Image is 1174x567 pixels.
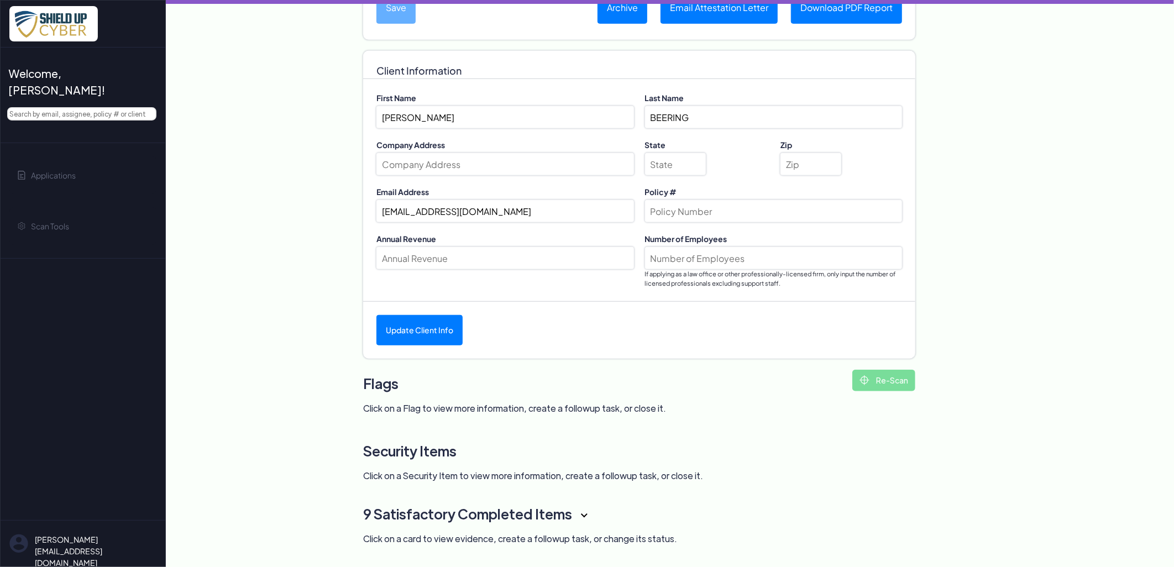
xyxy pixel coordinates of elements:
[859,375,869,385] img: rescan-icon.svg
[780,139,902,151] label: Zip
[9,61,156,103] a: Welcome, [PERSON_NAME]!
[376,315,463,345] button: Update Client Info
[645,233,903,245] label: Number of Employees
[17,222,26,230] img: gear-icon.svg
[645,186,903,198] label: Policy #
[376,247,634,269] input: Annual Revenue
[376,200,634,222] input: email address
[9,156,156,194] a: Applications
[17,171,26,180] img: application-icon.svg
[780,153,841,175] input: Zip
[852,370,915,391] button: Re-Scan
[376,92,634,104] label: First Name
[645,106,903,128] input: Last name
[645,92,903,104] label: Last Name
[645,269,903,288] small: If applying as a law office or other professionally-licensed firm, only input the number of licen...
[8,65,148,98] span: Welcome, [PERSON_NAME]!
[645,247,903,269] input: Number of Employees
[9,6,98,41] img: x7pemu0IxLxkcbZJZdzx2HwkaHwO9aaLS0XkQIJL.png
[376,186,634,198] label: Email Address
[376,56,902,73] h4: Client Information
[7,107,156,120] input: Search by email, assignee, policy # or client
[363,500,860,528] h3: 9 Satisfactory Completed Items
[9,534,28,553] img: su-uw-user-icon.svg
[645,139,767,151] label: State
[645,200,903,222] input: Policy Number
[376,139,634,151] label: Company Address
[363,469,915,482] p: Click on a Security Item to view more information, create a followup task, or close it.
[645,153,706,175] input: State
[31,221,69,232] span: Scan Tools
[363,532,860,545] p: Click on a card to view evidence, create a followup task, or change its status.
[376,106,634,128] input: First name
[9,207,156,245] a: Scan Tools
[376,153,634,175] input: Company Address
[363,370,915,397] h3: Flags
[31,170,76,181] span: Applications
[363,402,915,415] p: Click on a Flag to view more information, create a followup task, or close it.
[581,512,588,519] img: dropdown-arrow.svg
[363,437,915,465] h3: Security Items
[376,233,634,245] label: Annual Revenue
